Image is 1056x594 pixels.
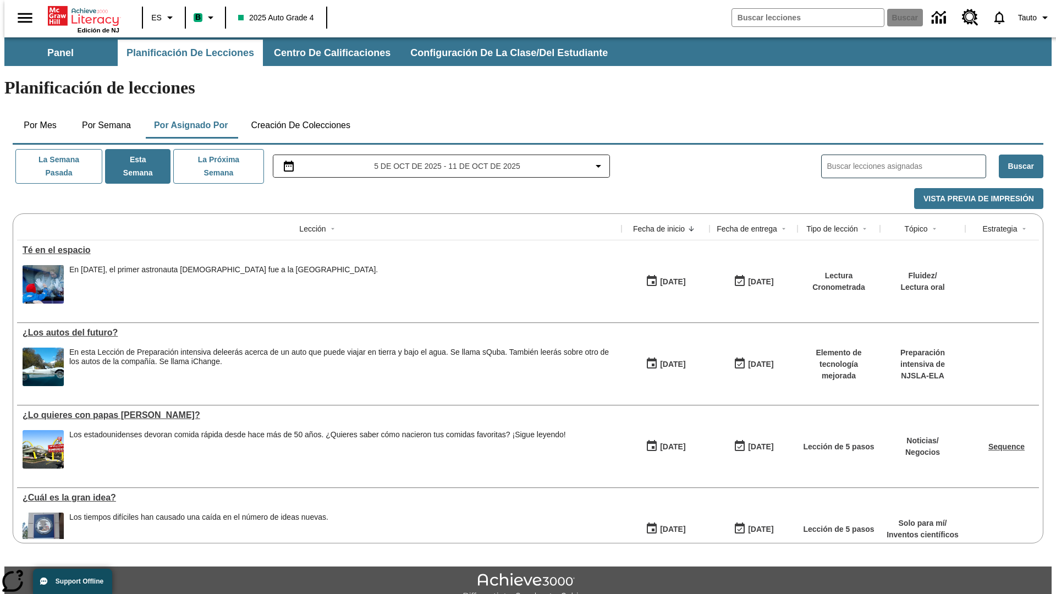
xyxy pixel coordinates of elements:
[748,522,773,536] div: [DATE]
[195,10,201,24] span: B
[23,513,64,551] img: Letrero cerca de un edificio dice Oficina de Patentes y Marcas de los Estados Unidos. La economía...
[299,223,326,234] div: Lección
[748,275,773,289] div: [DATE]
[410,47,608,59] span: Configuración de la clase/del estudiante
[73,112,140,139] button: Por semana
[730,354,777,375] button: 06/30/26: Último día en que podrá accederse la lección
[5,40,116,66] button: Panel
[127,47,254,59] span: Planificación de lecciones
[900,282,944,293] p: Lectura oral
[274,47,391,59] span: Centro de calificaciones
[69,265,378,274] div: En [DATE], el primer astronauta [DEMOGRAPHIC_DATA] fue a la [GEOGRAPHIC_DATA].
[48,5,119,27] a: Portada
[15,149,102,184] button: La semana pasada
[887,518,959,529] p: Solo para mí /
[4,78,1052,98] h1: Planificación de lecciones
[730,436,777,457] button: 07/20/26: Último día en que podrá accederse la lección
[660,522,685,536] div: [DATE]
[858,222,871,235] button: Sort
[642,271,689,292] button: 10/06/25: Primer día en que estuvo disponible la lección
[748,440,773,454] div: [DATE]
[278,159,606,173] button: Seleccione el intervalo de fechas opción del menú
[777,222,790,235] button: Sort
[886,347,960,382] p: Preparación intensiva de NJSLA-ELA
[69,265,378,304] div: En diciembre de 2015, el primer astronauta británico fue a la Estación Espacial Internacional.
[145,112,237,139] button: Por asignado por
[900,270,944,282] p: Fluidez /
[146,8,182,28] button: Lenguaje: ES, Selecciona un idioma
[642,519,689,540] button: 04/07/25: Primer día en que estuvo disponible la lección
[642,354,689,375] button: 07/23/25: Primer día en que estuvo disponible la lección
[326,222,339,235] button: Sort
[374,161,520,172] span: 5 de oct de 2025 - 11 de oct de 2025
[69,348,616,386] div: En esta Lección de Preparación intensiva de leerás acerca de un auto que puede viajar en tierra y...
[23,245,616,255] div: Té en el espacio
[69,513,328,522] div: Los tiempos difíciles han causado una caída en el número de ideas nuevas.
[23,328,616,338] div: ¿Los autos del futuro?
[985,3,1014,32] a: Notificaciones
[803,441,874,453] p: Lección de 5 pasos
[905,447,940,458] p: Negocios
[642,436,689,457] button: 07/14/25: Primer día en que estuvo disponible la lección
[23,328,616,338] a: ¿Los autos del futuro? , Lecciones
[23,493,616,503] div: ¿Cuál es la gran idea?
[748,358,773,371] div: [DATE]
[105,149,170,184] button: Esta semana
[803,524,874,535] p: Lección de 5 pasos
[13,112,68,139] button: Por mes
[803,347,875,382] p: Elemento de tecnología mejorada
[118,40,263,66] button: Planificación de lecciones
[23,493,616,503] a: ¿Cuál es la gran idea?, Lecciones
[1014,8,1056,28] button: Perfil/Configuración
[47,47,74,59] span: Panel
[592,159,605,173] svg: Collapse Date Range Filter
[173,149,263,184] button: La próxima semana
[9,2,41,34] button: Abrir el menú lateral
[660,440,685,454] div: [DATE]
[23,410,616,420] div: ¿Lo quieres con papas fritas?
[23,348,64,386] img: Un automóvil de alta tecnología flotando en el agua.
[238,12,314,24] span: 2025 Auto Grade 4
[732,9,884,26] input: Buscar campo
[928,222,941,235] button: Sort
[982,223,1017,234] div: Estrategia
[633,223,685,234] div: Fecha de inicio
[69,430,566,469] div: Los estadounidenses devoran comida rápida desde hace más de 50 años. ¿Quieres saber cómo nacieron...
[988,442,1025,451] a: Sequence
[56,577,103,585] span: Support Offline
[803,270,875,293] p: Lectura Cronometrada
[660,275,685,289] div: [DATE]
[48,4,119,34] div: Portada
[904,223,927,234] div: Tópico
[660,358,685,371] div: [DATE]
[23,410,616,420] a: ¿Lo quieres con papas fritas?, Lecciones
[265,40,399,66] button: Centro de calificaciones
[730,271,777,292] button: 10/12/25: Último día en que podrá accederse la lección
[806,223,858,234] div: Tipo de lección
[4,37,1052,66] div: Subbarra de navegación
[69,430,566,439] div: Los estadounidenses devoran comida rápida desde hace más de 50 años. ¿Quieres saber cómo nacieron...
[827,158,986,174] input: Buscar lecciones asignadas
[4,40,618,66] div: Subbarra de navegación
[189,8,222,28] button: Boost El color de la clase es verde menta. Cambiar el color de la clase.
[78,27,119,34] span: Edición de NJ
[1018,12,1037,24] span: Tauto
[925,3,955,33] a: Centro de información
[69,348,609,366] testabrev: leerás acerca de un auto que puede viajar en tierra y bajo el agua. Se llama sQuba. También leerá...
[23,430,64,469] img: Uno de los primeros locales de McDonald's, con el icónico letrero rojo y los arcos amarillos.
[730,519,777,540] button: 04/13/26: Último día en que podrá accederse la lección
[717,223,777,234] div: Fecha de entrega
[955,3,985,32] a: Centro de recursos, Se abrirá en una pestaña nueva.
[402,40,617,66] button: Configuración de la clase/del estudiante
[999,155,1043,178] button: Buscar
[1018,222,1031,235] button: Sort
[23,245,616,255] a: Té en el espacio, Lecciones
[69,348,616,366] div: En esta Lección de Preparación intensiva de
[69,513,328,551] div: Los tiempos difíciles han causado una caída en el número de ideas nuevas.
[33,569,112,594] button: Support Offline
[685,222,698,235] button: Sort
